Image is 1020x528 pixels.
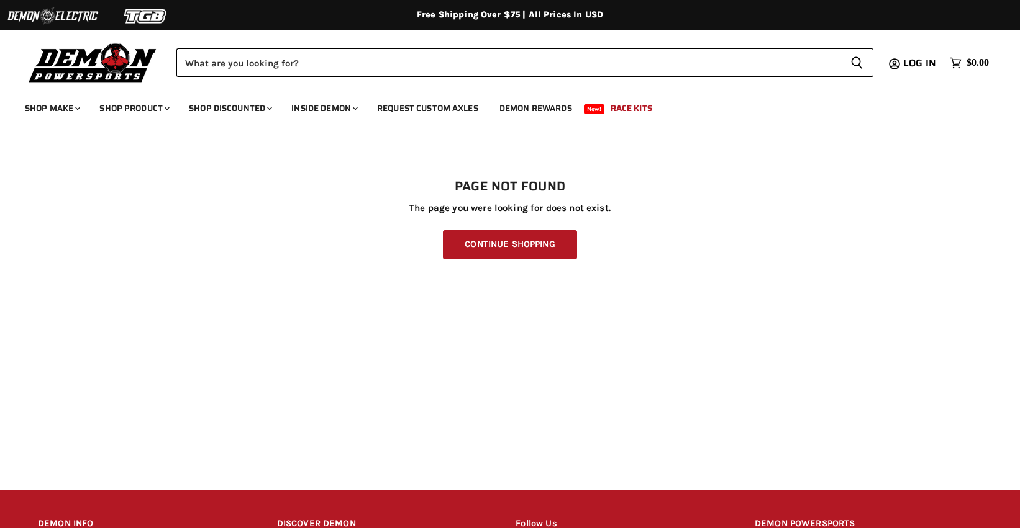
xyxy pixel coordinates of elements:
a: Shop Discounted [180,96,280,121]
span: New! [584,104,605,114]
img: Demon Electric Logo 2 [6,4,99,28]
a: Race Kits [601,96,662,121]
a: Inside Demon [282,96,365,121]
form: Product [176,48,873,77]
p: The page you were looking for does not exist. [38,203,982,213]
h1: Page not found [38,179,982,194]
span: $0.00 [967,57,989,69]
a: Shop Make [16,96,88,121]
img: Demon Powersports [25,40,161,84]
a: $0.00 [944,54,995,72]
div: Free Shipping Over $75 | All Prices In USD [13,9,1007,20]
ul: Main menu [16,91,986,121]
span: Log in [903,55,936,71]
img: TGB Logo 2 [99,4,193,28]
a: Request Custom Axles [368,96,488,121]
a: Shop Product [90,96,177,121]
a: Demon Rewards [490,96,581,121]
a: Log in [898,58,944,69]
button: Search [840,48,873,77]
a: Continue Shopping [443,230,576,259]
input: Search [176,48,840,77]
